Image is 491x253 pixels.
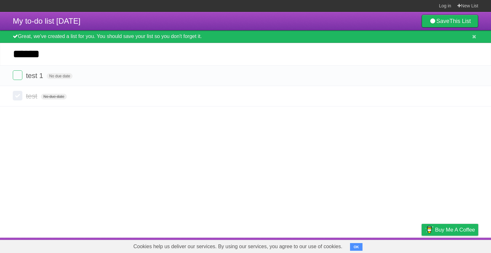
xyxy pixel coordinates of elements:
[435,224,475,235] span: Buy me a coffee
[127,240,349,253] span: Cookies help us deliver our services. By using our services, you agree to our use of cookies.
[422,15,478,28] a: SaveThis List
[13,70,22,80] label: Done
[337,239,350,251] a: About
[438,239,478,251] a: Suggest a feature
[41,94,67,99] span: No due date
[449,18,471,24] b: This List
[358,239,384,251] a: Developers
[392,239,406,251] a: Terms
[422,224,478,236] a: Buy me a coffee
[413,239,430,251] a: Privacy
[425,224,433,235] img: Buy me a coffee
[13,17,81,25] span: My to-do list [DATE]
[47,73,73,79] span: No due date
[350,243,362,251] button: OK
[26,72,45,80] span: test 1
[26,92,39,100] span: test
[13,91,22,100] label: Done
